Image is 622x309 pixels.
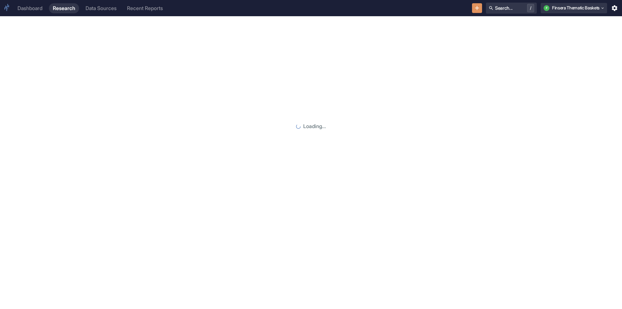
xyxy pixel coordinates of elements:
button: FFinsera Thematic Baskets [541,3,607,13]
div: Data Sources [86,5,117,11]
div: Recent Reports [127,5,163,11]
button: New Resource [472,3,482,13]
div: F [544,5,549,11]
a: Dashboard [14,3,46,13]
div: Research [53,5,75,11]
a: Research [49,3,79,13]
button: Search.../ [486,3,537,14]
div: Dashboard [17,5,42,11]
a: Recent Reports [123,3,167,13]
p: Loading... [303,123,326,130]
a: Data Sources [82,3,121,13]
